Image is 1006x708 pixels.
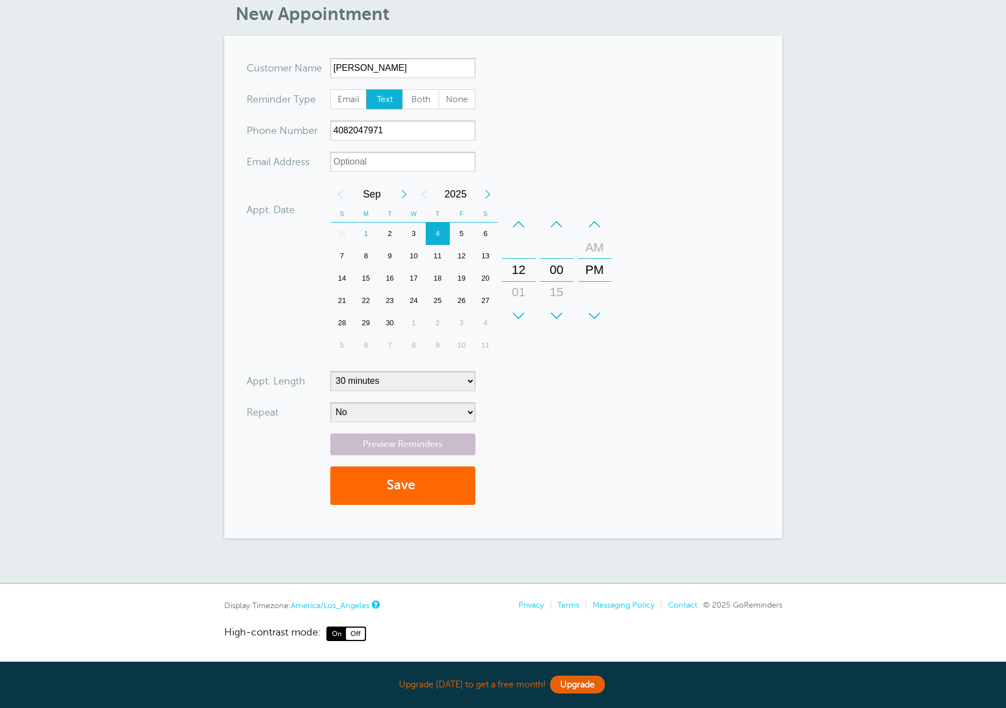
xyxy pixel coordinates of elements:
div: Saturday, October 4 [474,312,498,334]
div: 29 [354,312,378,334]
a: Terms [557,600,579,609]
label: Reminder Type [247,94,316,104]
div: Monday, September 8 [354,245,378,267]
div: 21 [330,290,354,312]
div: 31 [330,223,354,245]
div: Sunday, September 28 [330,312,354,334]
div: 9 [426,334,450,357]
th: T [426,205,450,223]
label: None [439,89,475,109]
label: Repeat [247,407,278,417]
div: 23 [378,290,402,312]
div: Friday, September 26 [450,290,474,312]
div: 24 [402,290,426,312]
div: 26 [450,290,474,312]
div: AM [581,237,608,259]
a: High-contrast mode: On Off [224,627,782,641]
div: 5 [450,223,474,245]
th: S [474,205,498,223]
div: Thursday, October 2 [426,312,450,334]
div: Friday, October 3 [450,312,474,334]
div: 25 [426,290,450,312]
div: Thursday, September 4 [426,223,450,245]
div: 9 [378,245,402,267]
div: Sunday, October 5 [330,334,354,357]
div: Next Year [478,183,498,205]
a: This is the timezone being used to display dates and times to you on this device. Click the timez... [372,601,378,608]
div: Monday, October 6 [354,334,378,357]
div: 2 [378,223,402,245]
span: tomer N [264,63,302,73]
th: M [354,205,378,223]
span: Text [367,90,402,109]
div: Sunday, August 31 [330,223,354,245]
label: Email [330,89,367,109]
div: Saturday, September 13 [474,245,498,267]
div: 8 [354,245,378,267]
div: 6 [474,223,498,245]
a: Upgrade [550,676,605,693]
div: 30 [378,312,402,334]
div: Tuesday, September 2 [378,223,402,245]
li: | [654,600,662,610]
label: Text [366,89,403,109]
div: Wednesday, September 3 [402,223,426,245]
div: 00 [543,259,570,281]
span: None [439,90,475,109]
div: 22 [354,290,378,312]
div: Sunday, September 7 [330,245,354,267]
th: F [450,205,474,223]
div: 10 [450,334,474,357]
a: America/Los_Angeles [291,601,369,610]
li: | [579,600,587,610]
span: Ema [247,157,266,167]
div: Tuesday, September 23 [378,290,402,312]
div: 12 [450,245,474,267]
div: 13 [474,245,498,267]
div: Tuesday, September 9 [378,245,402,267]
div: Thursday, September 18 [426,267,450,290]
div: Upgrade [DATE] to get a free month! [224,673,782,697]
span: Email [331,90,367,109]
div: 02 [506,304,532,326]
div: Friday, September 12 [450,245,474,267]
button: Save [330,466,475,505]
div: 28 [330,312,354,334]
label: Appt. Length [247,376,305,386]
div: Friday, October 10 [450,334,474,357]
div: 20 [474,267,498,290]
div: 7 [330,245,354,267]
div: Sunday, September 14 [330,267,354,290]
div: Saturday, October 11 [474,334,498,357]
div: Wednesday, October 1 [402,312,426,334]
div: 7 [378,334,402,357]
div: 15 [543,281,570,304]
a: Privacy [518,600,544,609]
span: Both [403,90,439,109]
div: Thursday, September 11 [426,245,450,267]
div: Thursday, October 9 [426,334,450,357]
div: Wednesday, September 24 [402,290,426,312]
div: 4 [474,312,498,334]
input: Optional [330,152,475,172]
span: Off [346,628,365,640]
label: Both [402,89,439,109]
div: Hours [502,213,536,327]
div: ress [247,152,330,172]
div: Previous Year [414,183,434,205]
th: T [378,205,402,223]
div: 1 [402,312,426,334]
div: Tuesday, September 16 [378,267,402,290]
div: Tuesday, October 7 [378,334,402,357]
div: Monday, September 22 [354,290,378,312]
div: Minutes [540,213,574,327]
label: Appt. Date [247,205,295,215]
div: 1 [354,223,378,245]
a: Messaging Policy [593,600,654,609]
div: 17 [402,267,426,290]
div: 01 [506,281,532,304]
div: 8 [402,334,426,357]
div: 27 [474,290,498,312]
div: Thursday, September 25 [426,290,450,312]
div: Wednesday, September 10 [402,245,426,267]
